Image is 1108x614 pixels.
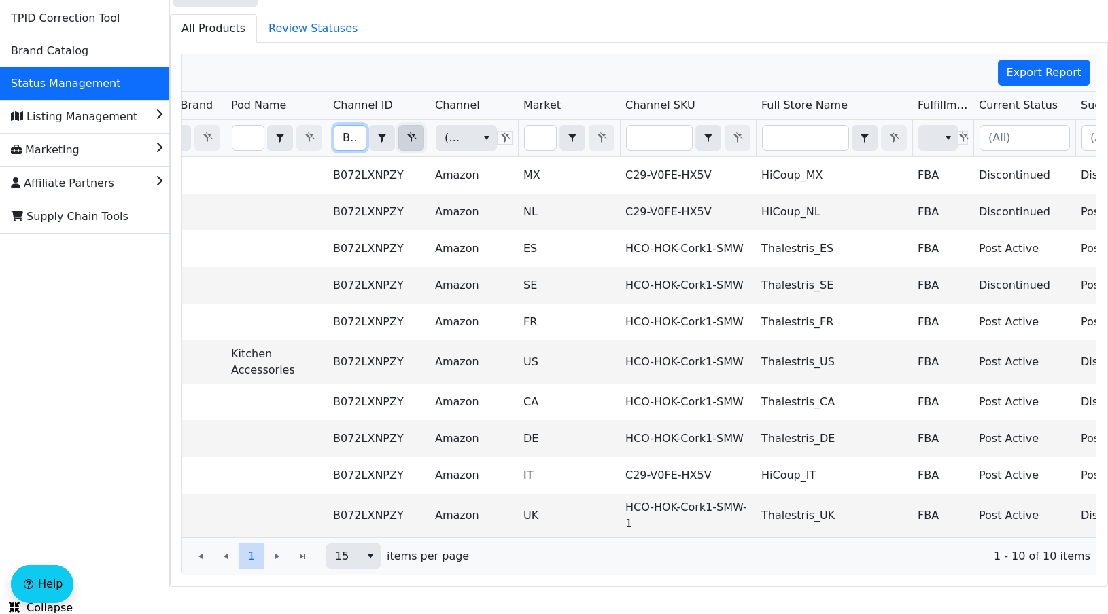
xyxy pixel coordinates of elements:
[268,126,292,150] button: select
[973,194,1075,230] td: Discontinued
[328,120,430,157] th: Filter
[328,194,430,230] td: B072LXNPZY
[912,230,973,267] td: FBA
[912,304,973,340] td: FBA
[756,384,912,420] td: Thalestris_CA
[918,97,968,113] span: Fulfillment
[248,548,255,564] span: 1
[912,384,973,420] td: FBA
[430,267,518,304] td: Amazon
[430,494,518,537] td: Amazon
[518,194,620,230] td: NL
[328,230,430,267] td: B072LXNPZY
[11,73,120,94] span: Status Management
[998,60,1091,86] button: Export Report
[11,565,73,603] button: Help floatingactionbutton
[756,420,912,457] td: Thalestris_DE
[625,97,695,113] span: Channel SKU
[973,384,1075,420] td: Post Active
[980,126,1069,150] input: (All)
[852,126,877,150] button: select
[518,120,620,157] th: Filter
[328,340,430,384] td: B072LXNPZY
[912,157,973,194] td: FBA
[518,304,620,340] td: FR
[369,125,395,151] span: Choose Operator
[518,494,620,537] td: UK
[231,97,286,113] span: Pod Name
[518,157,620,194] td: MX
[11,40,88,62] span: Brand Catalog
[973,304,1075,340] td: Post Active
[620,340,756,384] td: HCO-HOK-Cork1-SMW
[560,126,585,150] button: select
[523,97,561,113] span: Market
[912,194,973,230] td: FBA
[973,157,1075,194] td: Discontinued
[226,120,328,157] th: Filter
[518,230,620,267] td: ES
[763,126,848,150] input: Filter
[38,576,63,592] span: Help
[480,548,1090,564] span: 1 - 10 of 10 items
[620,120,756,157] th: Filter
[525,126,556,150] input: Filter
[11,139,80,161] span: Marketing
[559,125,585,151] span: Choose Operator
[267,125,293,151] span: Choose Operator
[973,340,1075,384] td: Post Active
[912,340,973,384] td: FBA
[435,97,480,113] span: Channel
[912,494,973,537] td: FBA
[11,173,114,194] span: Affiliate Partners
[518,420,620,457] td: DE
[979,97,1058,113] span: Current Status
[326,543,381,569] span: Page size
[756,230,912,267] td: Thalestris_ES
[756,494,912,537] td: Thalestris_UK
[756,457,912,494] td: HiCoup_IT
[620,384,756,420] td: HCO-HOK-Cork1-SMW
[182,537,1096,575] div: Page 1 of 1
[328,420,430,457] td: B072LXNPZY
[430,384,518,420] td: Amazon
[756,194,912,230] td: HiCoup_NL
[973,230,1075,267] td: Post Active
[620,230,756,267] td: HCO-HOK-Cork1-SMW
[761,97,848,113] span: Full Store Name
[620,194,756,230] td: C29-V0FE-HX5V
[696,126,721,150] button: select
[430,157,518,194] td: Amazon
[973,420,1075,457] td: Post Active
[334,126,366,150] input: Filter
[1007,65,1082,81] span: Export Report
[477,126,496,150] button: select
[852,125,878,151] span: Choose Operator
[518,384,620,420] td: CA
[620,157,756,194] td: C29-V0FE-HX5V
[912,120,973,157] th: Filter
[518,340,620,384] td: US
[328,267,430,304] td: B072LXNPZY
[360,544,380,568] button: select
[258,15,368,42] span: Review Statuses
[226,340,328,384] td: Kitchen Accessories
[756,304,912,340] td: Thalestris_FR
[973,120,1075,157] th: Filter
[239,543,264,569] button: Page 1
[387,548,469,564] span: items per page
[430,194,518,230] td: Amazon
[430,340,518,384] td: Amazon
[232,126,264,150] input: Filter
[328,384,430,420] td: B072LXNPZY
[620,457,756,494] td: C29-V0FE-HX5V
[335,548,352,564] span: 15
[756,267,912,304] td: Thalestris_SE
[11,7,120,29] span: TPID Correction Tool
[695,125,721,151] span: Choose Operator
[430,457,518,494] td: Amazon
[627,126,692,150] input: Filter
[756,340,912,384] td: Thalestris_US
[11,106,137,128] span: Listing Management
[973,267,1075,304] td: Discontinued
